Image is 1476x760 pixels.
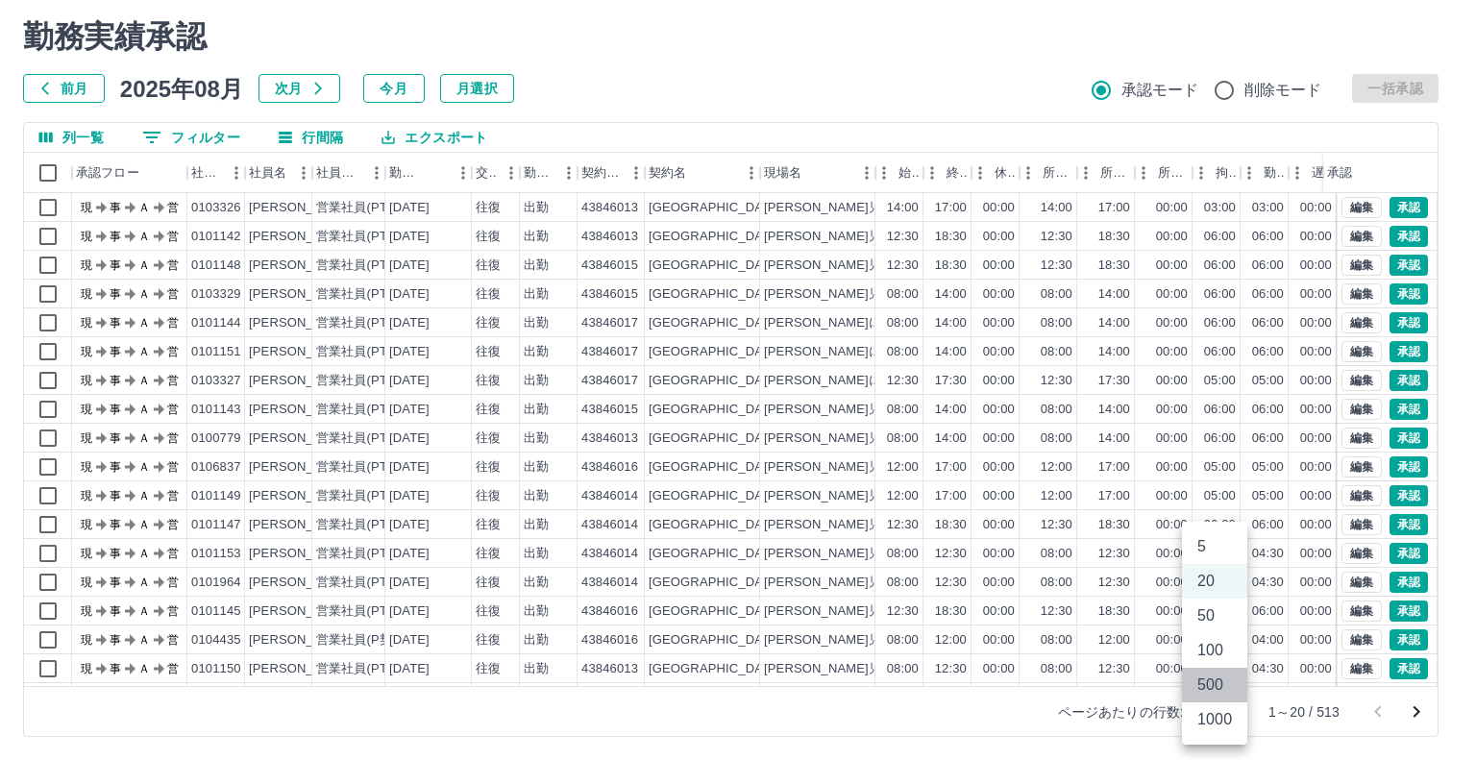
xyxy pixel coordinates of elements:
[1182,564,1247,599] li: 20
[1182,529,1247,564] li: 5
[1182,702,1247,737] li: 1000
[1182,633,1247,668] li: 100
[1182,668,1247,702] li: 500
[1182,599,1247,633] li: 50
